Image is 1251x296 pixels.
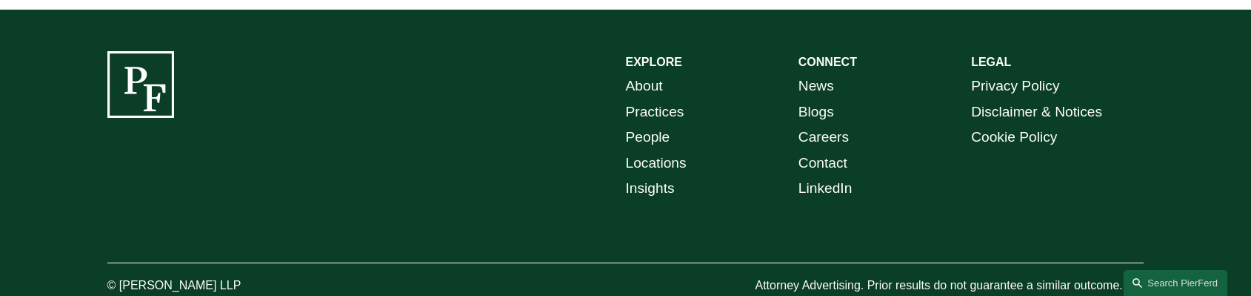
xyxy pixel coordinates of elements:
[626,125,670,151] a: People
[1124,270,1227,296] a: Search this site
[971,99,1102,125] a: Disclaimer & Notices
[798,56,857,68] strong: CONNECT
[798,151,847,177] a: Contact
[626,73,663,99] a: About
[971,125,1057,151] a: Cookie Policy
[798,73,834,99] a: News
[626,151,687,177] a: Locations
[971,73,1059,99] a: Privacy Policy
[798,176,853,202] a: LinkedIn
[798,99,834,125] a: Blogs
[626,99,684,125] a: Practices
[626,176,675,202] a: Insights
[626,56,682,68] strong: EXPLORE
[971,56,1011,68] strong: LEGAL
[798,125,849,151] a: Careers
